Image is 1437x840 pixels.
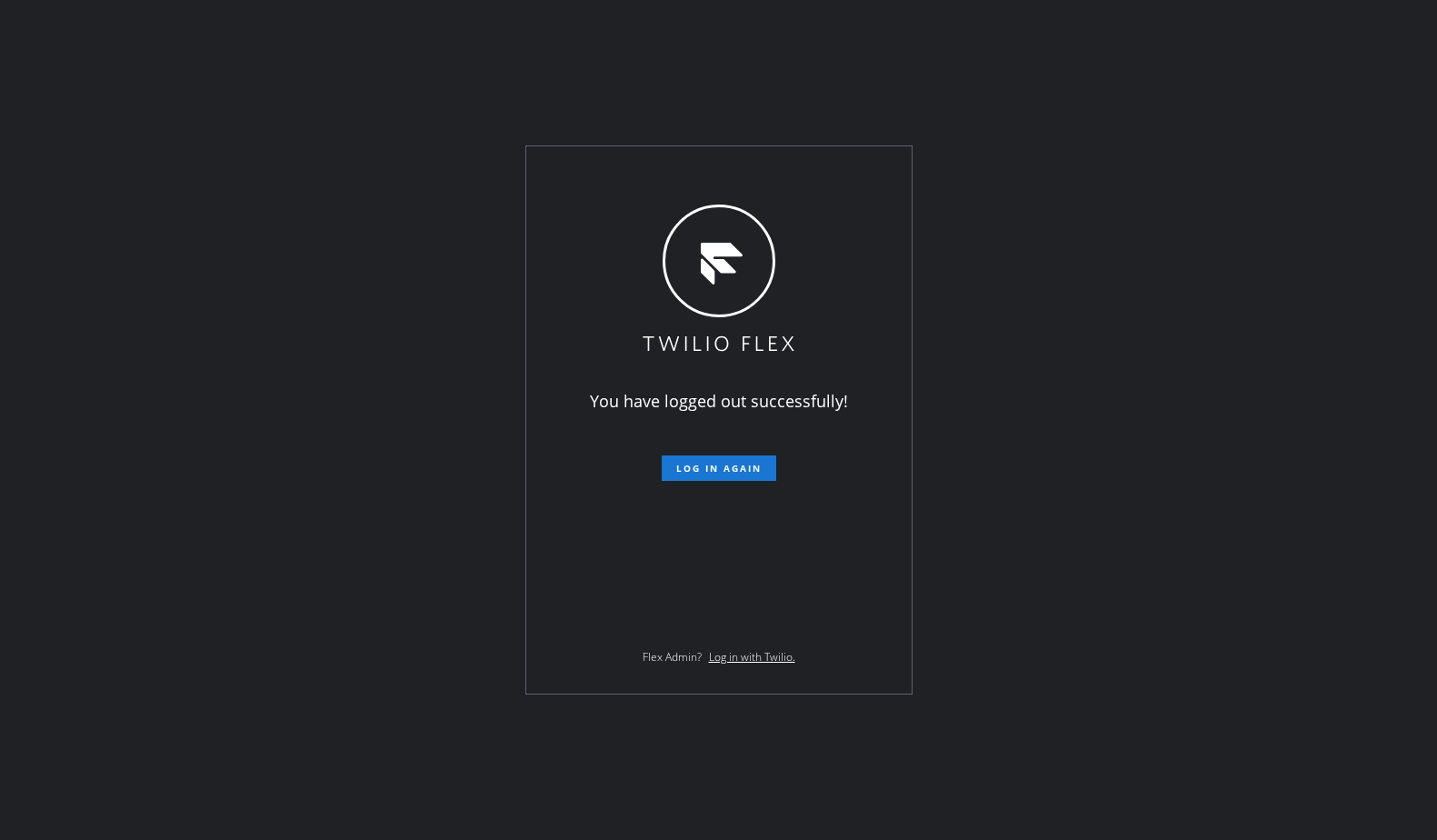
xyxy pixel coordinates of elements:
[709,649,795,665] a: Log in with Twilio.
[662,455,776,481] button: Log in again
[676,462,762,475] span: Log in again
[590,390,848,412] span: You have logged out successfully!
[643,649,702,665] span: Flex Admin?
